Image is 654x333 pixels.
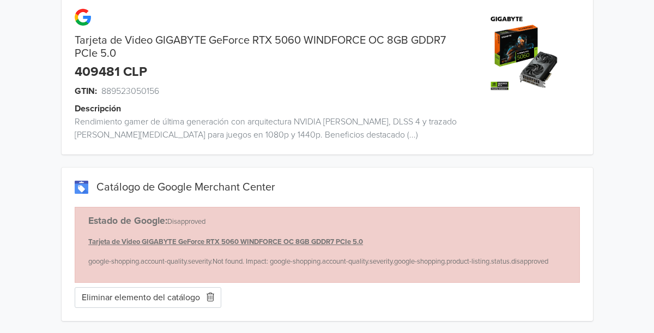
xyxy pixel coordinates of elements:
div: 409481 CLP [75,64,147,80]
p: google-shopping.account-quality.severity.Not found. Impact: google-shopping.account-quality.sever... [88,257,566,267]
p: Disapproved [88,214,566,228]
span: GTIN: [75,85,97,98]
span: 889523050156 [101,85,159,98]
button: Eliminar elemento del catálogo [75,287,221,308]
u: Tarjeta de Video GIGABYTE GeForce RTX 5060 WINDFORCE OC 8GB GDDR7 PCIe 5.0 [88,237,363,246]
div: Tarjeta de Video GIGABYTE GeForce RTX 5060 WINDFORCE OC 8GB GDDR7 PCIe 5.0 [62,34,460,60]
div: Catálogo de Google Merchant Center [75,181,580,194]
img: product_image [485,13,567,95]
div: Descripción [75,102,473,115]
b: Estado de Google: [88,215,167,227]
div: Rendimiento gamer de última generación con arquitectura NVIDIA [PERSON_NAME], DLSS 4 y trazado [P... [62,115,460,141]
